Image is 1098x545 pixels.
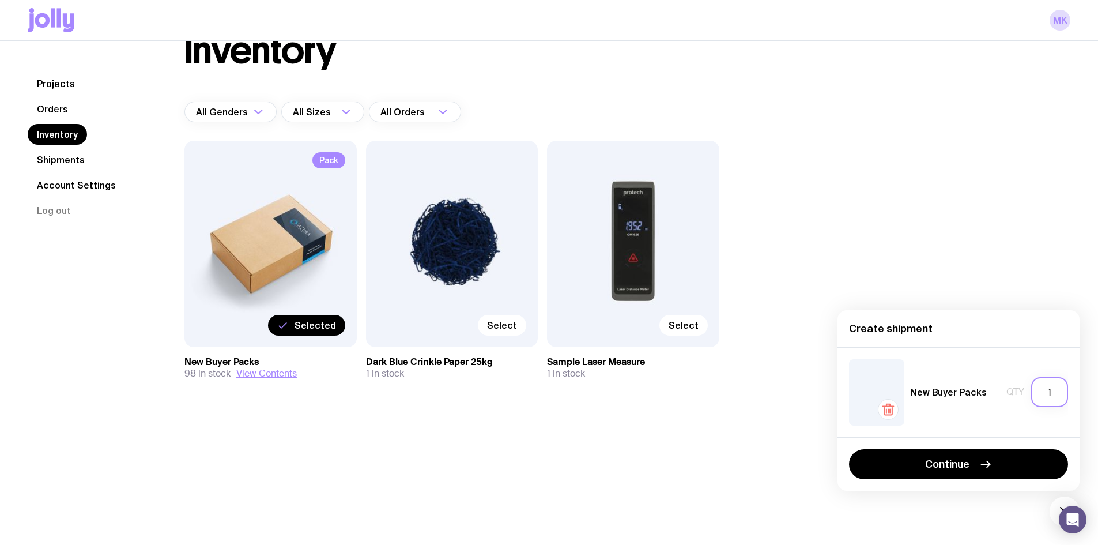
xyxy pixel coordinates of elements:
h4: Create shipment [849,322,1068,336]
span: 1 in stock [366,368,404,379]
span: Select [487,320,517,331]
div: Search for option [184,102,277,122]
h1: Inventory [184,32,336,69]
span: Select [669,320,699,331]
span: Pack [312,152,345,168]
div: Search for option [369,102,461,122]
a: Shipments [28,149,94,170]
h3: Dark Blue Crinkle Paper 25kg [366,356,538,368]
h3: Sample Laser Measure [547,356,719,368]
h5: New Buyer Packs [910,386,987,398]
input: Search for option [333,102,338,122]
div: Search for option [281,102,364,122]
span: All Orders [380,102,427,122]
span: Continue [925,457,969,471]
a: MK [1050,10,1070,31]
a: Inventory [28,124,87,145]
span: All Sizes [293,102,333,122]
a: Orders [28,99,77,119]
h3: New Buyer Packs [184,356,357,368]
span: 1 in stock [547,368,585,379]
span: 98 in stock [184,368,231,379]
button: View Contents [236,368,297,379]
a: Projects [28,73,84,94]
span: Selected [295,320,336,331]
span: All Genders [196,102,250,122]
button: Log out [28,200,80,221]
a: Account Settings [28,175,125,196]
input: Search for option [427,102,435,122]
span: Qty [1006,386,1024,398]
button: Continue [849,449,1068,479]
div: Open Intercom Messenger [1059,506,1086,533]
